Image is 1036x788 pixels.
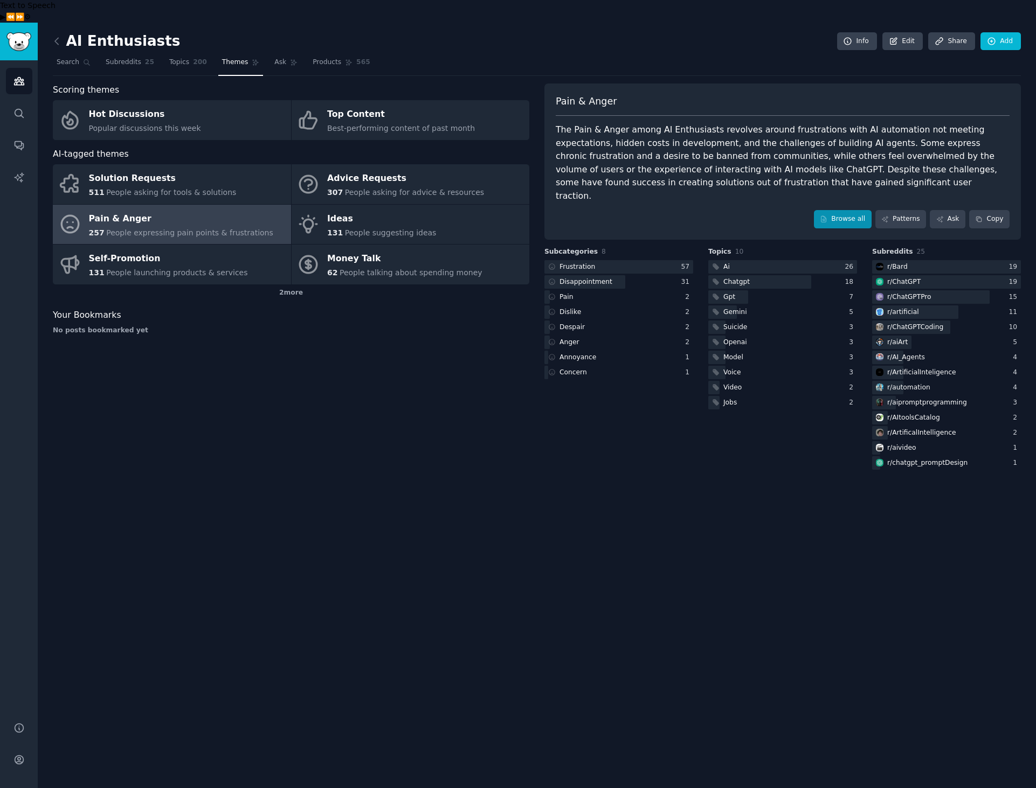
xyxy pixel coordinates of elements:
[887,368,956,378] div: r/ ArtificialInteligence
[876,278,883,285] img: ChatGPT
[560,292,574,302] div: Pain
[556,95,617,108] span: Pain & Anger
[1013,443,1021,453] div: 1
[723,262,730,272] div: Ai
[872,441,1021,455] a: aivideor/aivideo1
[887,383,930,393] div: r/ automation
[708,320,857,334] a: Suicide3
[340,268,482,277] span: People talking about spending money
[928,32,975,51] a: Share
[102,54,158,76] a: Subreddits25
[723,398,737,408] div: Jobs
[292,100,530,140] a: Top ContentBest-performing content of past month
[169,58,189,67] span: Topics
[876,429,883,436] img: ArtificalIntelligence
[89,188,105,197] span: 511
[876,263,883,270] img: Bard
[218,54,264,76] a: Themes
[708,396,857,409] a: Jobs2
[602,248,606,255] span: 8
[345,228,437,237] span: People suggesting ideas
[327,250,482,268] div: Money Talk
[887,353,925,362] div: r/ AI_Agents
[930,210,965,228] a: Ask
[89,170,237,187] div: Solution Requests
[723,323,747,332] div: Suicide
[53,309,121,322] span: Your Bookmarks
[887,277,921,287] div: r/ ChatGPT
[1013,338,1021,347] div: 5
[837,32,877,51] a: Info
[106,228,273,237] span: People expressing pain points & frustrations
[685,368,693,378] div: 1
[876,414,883,421] img: AItoolsCatalog
[723,368,741,378] div: Voice
[887,443,916,453] div: r/ aivideo
[876,323,883,331] img: ChatGPTCoding
[345,188,484,197] span: People asking for advice & resources
[1009,292,1021,302] div: 15
[872,275,1021,289] a: ChatGPTr/ChatGPT19
[544,275,693,289] a: Disappointment31
[1009,277,1021,287] div: 19
[969,210,1010,228] button: Copy
[887,323,943,332] div: r/ ChatGPTCoding
[845,262,857,272] div: 26
[876,353,883,361] img: AI_Agents
[876,444,883,451] img: aivideo
[53,148,129,161] span: AI-tagged themes
[849,292,857,302] div: 7
[872,426,1021,440] a: ArtificalIntelligencer/ArtificalIntelligence2
[560,338,579,347] div: Anger
[327,228,343,237] span: 131
[887,428,956,438] div: r/ ArtificalIntelligence
[685,323,693,332] div: 2
[708,381,857,394] a: Video2
[708,351,857,364] a: Model3
[327,268,337,277] span: 62
[1013,458,1021,468] div: 1
[1013,383,1021,393] div: 4
[723,277,750,287] div: Chatgpt
[685,353,693,362] div: 1
[735,248,744,255] span: 10
[53,205,291,245] a: Pain & Anger257People expressing pain points & frustrations
[106,188,236,197] span: People asking for tools & solutions
[1013,398,1021,408] div: 3
[53,284,529,302] div: 2 more
[872,366,1021,379] a: ArtificialInteligencer/ArtificialInteligence4
[685,292,693,302] div: 2
[6,32,31,51] img: GummySearch logo
[723,308,747,317] div: Gemini
[560,353,596,362] div: Annoyance
[15,11,24,23] button: Forward
[872,336,1021,349] a: aiArtr/aiArt5
[872,411,1021,424] a: AItoolsCatalogr/AItoolsCatalog2
[89,268,105,277] span: 131
[53,54,94,76] a: Search
[872,260,1021,274] a: Bardr/Bard19
[882,32,923,51] a: Edit
[271,54,301,76] a: Ask
[193,58,207,67] span: 200
[1009,308,1021,317] div: 11
[872,381,1021,394] a: automationr/automation4
[849,338,857,347] div: 3
[887,308,919,317] div: r/ artificial
[560,368,587,378] div: Concern
[53,164,291,204] a: Solution Requests511People asking for tools & solutions
[872,290,1021,304] a: ChatGPTPror/ChatGPTPro15
[876,308,883,316] img: artificial
[313,58,341,67] span: Products
[53,245,291,284] a: Self-Promotion131People launching products & services
[24,11,31,23] button: Settings
[544,336,693,349] a: Anger2
[845,277,857,287] div: 18
[849,353,857,362] div: 3
[89,124,201,133] span: Popular discussions this week
[544,247,598,257] span: Subcategories
[872,320,1021,334] a: ChatGPTCodingr/ChatGPTCoding10
[876,383,883,391] img: automation
[708,366,857,379] a: Voice3
[876,459,883,466] img: chatgpt_promptDesign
